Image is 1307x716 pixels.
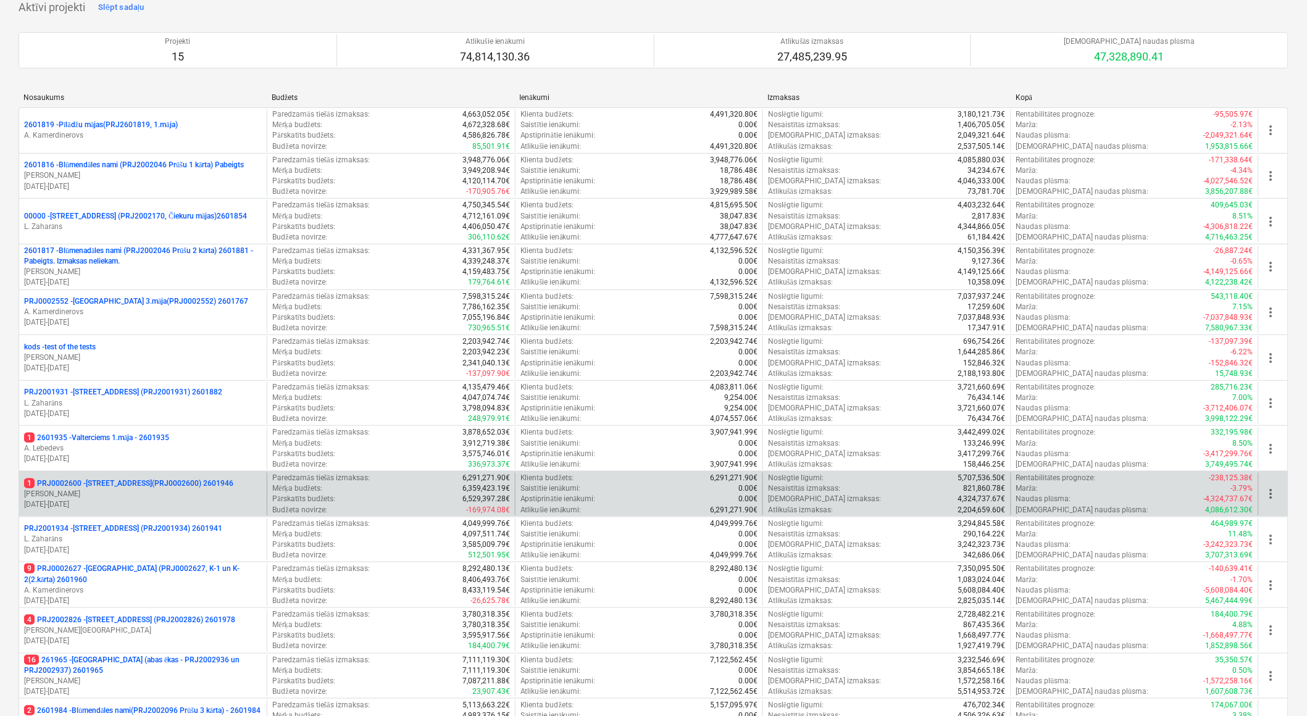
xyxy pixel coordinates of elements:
p: 4,120,114.70€ [462,176,510,186]
p: Atlikušie ienākumi [461,36,530,47]
p: A. Lebedevs [24,443,262,454]
p: 4,132,596.52€ [710,246,758,256]
p: Noslēgtie līgumi : [768,155,824,165]
div: 1PRJ0002600 -[STREET_ADDRESS](PRJ0002600) 2601946[PERSON_NAME][DATE]-[DATE] [24,478,262,510]
p: Atlikušie ienākumi : [520,323,582,333]
p: 0.00€ [738,312,758,323]
p: kods - test of the tests [24,342,96,352]
p: 1,953,815.66€ [1206,141,1253,152]
p: Klienta budžets : [520,246,574,256]
p: L. Zaharāns [24,534,262,544]
p: [DEMOGRAPHIC_DATA] naudas plūsma : [1016,141,1149,152]
span: more_vert [1264,486,1279,501]
p: 7,055,196.84€ [462,312,510,323]
p: 47,328,890.41 [1064,49,1195,64]
p: -6.22% [1231,347,1253,357]
p: 4,815,695.50€ [710,200,758,210]
p: Klienta budžets : [520,200,574,210]
div: 12601935 -Valterciems 1.māja - 2601935A. Lebedevs[DATE]-[DATE] [24,433,262,464]
p: Mērķa budžets : [272,347,322,357]
div: Ienākumi [520,93,758,102]
p: Rentabilitātes prognoze : [1016,291,1096,302]
p: Pārskatīts budžets : [272,267,335,277]
p: -4,027,546.52€ [1204,176,1253,186]
p: 3,929,989.58€ [710,186,758,197]
p: 285,716.23€ [1211,382,1253,393]
p: 7.00% [1233,393,1253,403]
p: Pārskatīts budžets : [272,222,335,232]
p: Pārskatīts budžets : [272,403,335,414]
div: Slēpt sadaļu [98,1,144,15]
p: Apstiprinātie ienākumi : [520,267,596,277]
p: Paredzamās tiešās izmaksas : [272,246,369,256]
p: [DATE] - [DATE] [24,636,262,646]
p: [PERSON_NAME] [24,352,262,363]
p: Nesaistītās izmaksas : [768,165,841,176]
span: more_vert [1264,123,1279,138]
p: [DATE] - [DATE] [24,409,262,419]
span: more_vert [1264,214,1279,229]
p: Budžeta novirze : [272,368,327,379]
p: 38,047.83€ [720,222,758,232]
span: more_vert [1264,578,1279,593]
p: [DEMOGRAPHIC_DATA] izmaksas : [768,176,881,186]
p: 696,754.26€ [964,336,1006,347]
p: Naudas plūsma : [1016,267,1071,277]
p: Rentabilitātes prognoze : [1016,382,1096,393]
p: Paredzamās tiešās izmaksas : [272,291,369,302]
p: 7,786,162.35€ [462,302,510,312]
p: Klienta budžets : [520,109,574,120]
p: 4,491,320.80€ [710,141,758,152]
p: 9,127.36€ [972,256,1006,267]
p: L. Zaharāns [24,222,262,232]
p: [DEMOGRAPHIC_DATA] naudas plūsma : [1016,277,1149,288]
div: 16261965 -[GEOGRAPHIC_DATA] (abas ēkas - PRJ2002936 un PRJ2002937) 2601965[PERSON_NAME][DATE]-[DATE] [24,655,262,697]
span: more_vert [1264,169,1279,183]
p: 0.00€ [738,347,758,357]
p: 2601819 - Pīlādžu mājas(PRJ2601819, 1.māja) [24,120,178,130]
p: Naudas plūsma : [1016,312,1071,323]
p: 4,716,463.25€ [1206,232,1253,243]
p: Atlikušās izmaksas : [768,368,833,379]
p: 4,132,596.52€ [710,277,758,288]
p: 7,037,848.93€ [958,312,1006,323]
p: 4,135,479.46€ [462,382,510,393]
p: -26,887.24€ [1214,246,1253,256]
p: Noslēgtie līgumi : [768,200,824,210]
p: 4,085,880.03€ [958,155,1006,165]
p: [PERSON_NAME] [24,676,262,686]
p: Atlikušās izmaksas [777,36,847,47]
p: Nesaistītās izmaksas : [768,393,841,403]
p: Paredzamās tiešās izmaksas : [272,155,369,165]
p: Saistītie ienākumi : [520,393,581,403]
p: 7,580,967.33€ [1206,323,1253,333]
p: Apstiprinātie ienākumi : [520,358,596,368]
p: -0.65% [1231,256,1253,267]
p: 2,188,193.80€ [958,368,1006,379]
p: Mērķa budžets : [272,165,322,176]
div: PRJ0002552 -[GEOGRAPHIC_DATA] 3.māja(PRJ0002552) 2601767A. Kamerdinerovs[DATE]-[DATE] [24,296,262,328]
p: 85,501.91€ [472,141,510,152]
span: more_vert [1264,259,1279,274]
p: 2,049,321.64€ [958,130,1006,141]
p: 7.15% [1233,302,1253,312]
p: [DATE] - [DATE] [24,181,262,192]
p: 18,786.48€ [720,165,758,176]
p: 4,406,050.47€ [462,222,510,232]
p: 15 [165,49,190,64]
p: 4,777,647.67€ [710,232,758,243]
p: 3,948,776.06€ [710,155,758,165]
p: Apstiprinātie ienākumi : [520,176,596,186]
p: [PERSON_NAME] [24,489,262,499]
p: [DEMOGRAPHIC_DATA] naudas plūsma : [1016,323,1149,333]
p: 1,644,285.86€ [958,347,1006,357]
p: [DATE] - [DATE] [24,454,262,464]
p: Marža : [1016,165,1038,176]
p: 17,347.91€ [968,323,1006,333]
p: Klienta budžets : [520,291,574,302]
p: [DATE] - [DATE] [24,686,262,697]
p: Mērķa budžets : [272,211,322,222]
span: 16 [24,655,39,665]
div: 00000 -[STREET_ADDRESS] (PRJ2002170, Čiekuru mājas)2601854L. Zaharāns [24,211,262,232]
p: PRJ0002552 - [GEOGRAPHIC_DATA] 3.māja(PRJ0002552) 2601767 [24,296,248,307]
